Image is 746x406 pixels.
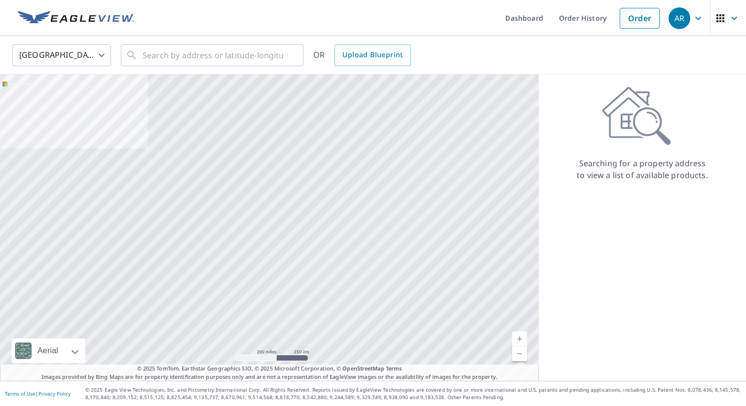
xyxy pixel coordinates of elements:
a: Terms of Use [5,390,36,397]
p: | [5,391,71,397]
span: Upload Blueprint [342,49,403,61]
a: Current Level 5, Zoom Out [512,346,527,361]
p: Searching for a property address to view a list of available products. [576,157,709,181]
p: © 2025 Eagle View Technologies, Inc. and Pictometry International Corp. All Rights Reserved. Repo... [85,386,741,401]
div: OR [313,44,411,66]
a: Current Level 5, Zoom In [512,332,527,346]
input: Search by address or latitude-longitude [143,41,283,69]
div: Aerial [12,338,85,363]
a: OpenStreetMap [342,365,384,372]
div: [GEOGRAPHIC_DATA] [12,41,111,69]
a: Terms [386,365,402,372]
div: Aerial [35,338,61,363]
a: Order [620,8,660,29]
img: EV Logo [18,11,134,26]
span: © 2025 TomTom, Earthstar Geographics SIO, © 2025 Microsoft Corporation, © [137,365,402,373]
a: Privacy Policy [38,390,71,397]
div: AR [669,7,690,29]
a: Upload Blueprint [335,44,410,66]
